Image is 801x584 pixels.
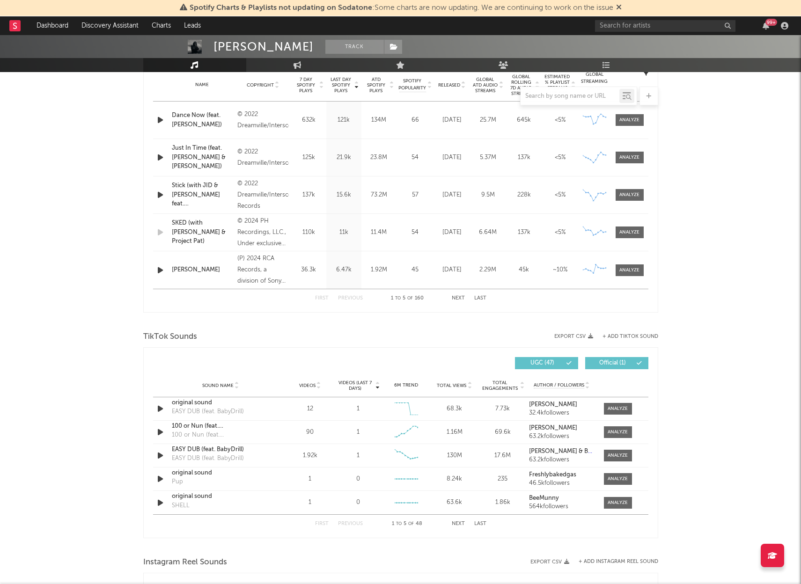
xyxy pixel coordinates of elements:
div: 5.37M [472,153,504,162]
div: 1 5 160 [382,293,433,304]
div: [PERSON_NAME] [213,40,314,54]
span: Official ( 1 ) [591,360,634,366]
div: [DATE] [436,116,468,125]
div: 1.92M [364,265,394,275]
div: 1 [288,498,332,507]
button: Previous [338,521,363,526]
input: Search by song name or URL [521,93,619,100]
div: 99 + [765,19,777,26]
div: 90 [288,428,332,437]
button: UGC(47) [515,357,578,369]
button: Next [452,296,465,301]
button: Last [474,296,486,301]
button: Previous [338,296,363,301]
div: 1 5 48 [382,518,433,530]
div: 15.6k [329,190,359,200]
div: Pup [172,477,183,487]
div: (P) 2024 RCA Records, a division of Sony Music Entertainment [237,253,288,287]
strong: [PERSON_NAME] [529,425,577,431]
div: 63.2k followers [529,433,594,440]
div: 21.9k [329,153,359,162]
span: UGC ( 47 ) [521,360,564,366]
a: BeeMunny [529,495,594,502]
button: Next [452,521,465,526]
span: Videos (last 7 days) [336,380,374,391]
div: 228k [508,190,540,200]
div: 11k [329,228,359,237]
span: TikTok Sounds [143,331,197,343]
div: 100 or Nun (feat. [PERSON_NAME]) [172,431,270,440]
div: 57 [399,190,432,200]
button: + Add TikTok Sound [603,334,658,339]
strong: [PERSON_NAME] & Baby Drill 🥷🏾 [529,448,620,454]
div: 130M [433,451,476,460]
div: <5% [544,116,576,125]
div: SHELL [172,501,190,511]
div: 9.5M [472,190,504,200]
span: Dismiss [616,4,622,12]
div: 66 [399,116,432,125]
div: 7.73k [481,404,524,414]
a: EASY DUB (feat. BabyDrill) [172,445,270,454]
div: 1 [357,451,360,460]
div: 23.8M [364,153,394,162]
div: 137k [508,153,540,162]
div: EASY DUB (feat. BabyDrill) [172,454,244,463]
div: 17.6M [481,451,524,460]
div: 45 [399,265,432,275]
span: to [396,522,402,526]
div: [DATE] [436,153,468,162]
div: 564k followers [529,504,594,510]
span: Global ATD Audio Streams [472,77,498,94]
a: Stick (with JID & [PERSON_NAME] feat. [PERSON_NAME] & [PERSON_NAME]) [172,181,233,209]
div: 69.6k [481,428,524,437]
input: Search for artists [595,20,735,32]
strong: BeeMunny [529,495,559,501]
span: Sound Name [202,383,234,388]
div: EASY DUB (feat. BabyDrill) [172,407,244,416]
div: Global Streaming Trend (Last 60D) [581,71,609,99]
div: 54 [399,228,432,237]
span: 7 Day Spotify Plays [294,77,318,94]
div: 6M Trend [384,382,428,389]
a: Just In Time (feat. [PERSON_NAME] & [PERSON_NAME]) [172,144,233,171]
span: Videos [299,383,316,388]
span: Copyright [247,82,274,88]
div: [PERSON_NAME] [172,265,233,275]
button: Export CSV [554,334,593,339]
button: Export CSV [530,559,569,565]
a: [PERSON_NAME] [529,425,594,431]
div: [DATE] [436,228,468,237]
a: Dance Now (feat. [PERSON_NAME]) [172,111,233,129]
a: original sound [172,398,270,408]
strong: Freshlybakedgas [529,472,576,478]
div: © 2022 Dreamville/Interscope [237,109,288,131]
button: First [315,296,329,301]
div: <5% [544,228,576,237]
div: 11.4M [364,228,394,237]
div: 1.92k [288,451,332,460]
div: 63.2k followers [529,457,594,463]
a: SKED (with [PERSON_NAME] & Project Pat) [172,219,233,246]
button: Track [325,40,384,54]
div: © 2022 Dreamville/Interscope [237,146,288,169]
span: Instagram Reel Sounds [143,557,227,568]
div: 1 [357,428,360,437]
div: <5% [544,153,576,162]
div: 25.7M [472,116,504,125]
button: 99+ [763,22,769,29]
a: original sound [172,468,270,478]
a: 100 or Nun (feat. [PERSON_NAME]) [172,422,270,431]
span: Released [438,82,460,88]
div: 73.2M [364,190,394,200]
div: 36.3k [294,265,324,275]
a: Dashboard [30,16,75,35]
div: © 2022 Dreamville/Interscope Records [237,178,288,212]
a: Charts [145,16,177,35]
div: 1 [288,474,332,484]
